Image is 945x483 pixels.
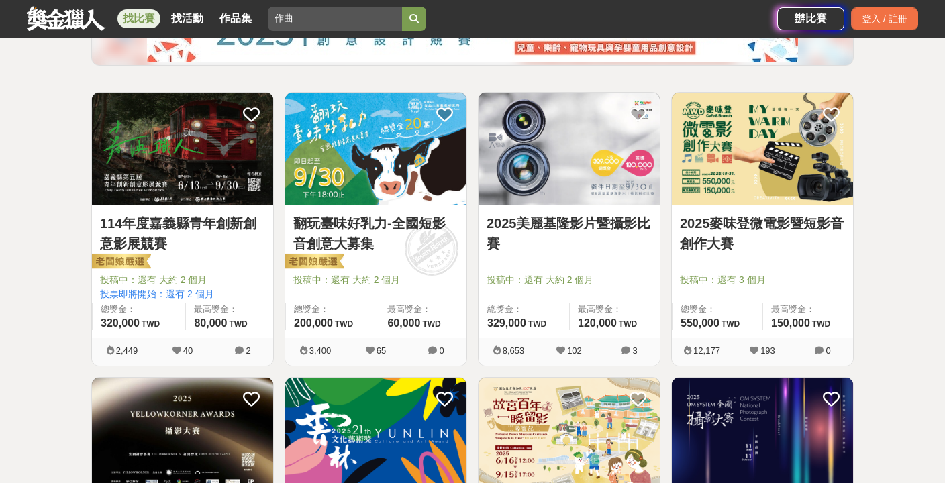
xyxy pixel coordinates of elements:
img: Cover Image [285,93,466,205]
div: 登入 / 註冊 [851,7,918,30]
span: 2 [246,345,250,356]
span: TWD [422,319,440,329]
span: 8,653 [503,345,525,356]
span: 投稿中：還有 3 個月 [680,273,845,287]
span: TWD [619,319,637,329]
span: 40 [183,345,193,356]
span: 總獎金： [487,303,561,316]
span: 329,000 [487,317,526,329]
input: 翻玩臺味好乳力 等你發揮創意！ [268,7,402,31]
span: 3 [632,345,637,356]
a: 翻玩臺味好乳力-全國短影音創意大募集 [293,213,458,254]
span: 65 [377,345,386,356]
span: 0 [826,345,830,356]
span: 最高獎金： [194,303,265,316]
span: 0 [439,345,444,356]
img: Cover Image [92,93,273,205]
a: 114年度嘉義縣青年創新創意影展競賽 [100,213,265,254]
span: 200,000 [294,317,333,329]
a: 2025麥味登微電影暨短影音創作大賽 [680,213,845,254]
img: Cover Image [672,93,853,205]
span: 最高獎金： [387,303,458,316]
span: 總獎金： [294,303,370,316]
span: 80,000 [194,317,227,329]
span: 2,449 [116,345,138,356]
span: TWD [528,319,546,329]
span: TWD [142,319,160,329]
span: 120,000 [578,317,617,329]
span: 最高獎金： [771,303,845,316]
span: 102 [567,345,582,356]
span: 投稿中：還有 大約 2 個月 [293,273,458,287]
span: 550,000 [681,317,719,329]
img: Cover Image [479,93,660,205]
span: 總獎金： [681,303,754,316]
a: 2025美麗基隆影片暨攝影比賽 [487,213,652,254]
span: 12,177 [693,345,720,356]
a: 找比賽 [117,9,160,28]
span: 最高獎金： [578,303,652,316]
span: 320,000 [101,317,140,329]
span: TWD [335,319,353,329]
span: 3,400 [309,345,332,356]
span: 投票即將開始：還有 2 個月 [100,287,265,301]
img: 老闆娘嚴選 [283,253,344,272]
span: 投稿中：還有 大約 2 個月 [487,273,652,287]
span: 193 [760,345,775,356]
a: 辦比賽 [777,7,844,30]
a: 找活動 [166,9,209,28]
img: 老闆娘嚴選 [89,253,151,272]
span: TWD [229,319,247,329]
span: 總獎金： [101,303,177,316]
span: 60,000 [387,317,420,329]
span: TWD [722,319,740,329]
span: TWD [812,319,830,329]
a: 作品集 [214,9,257,28]
span: 150,000 [771,317,810,329]
span: 投稿中：還有 大約 2 個月 [100,273,265,287]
